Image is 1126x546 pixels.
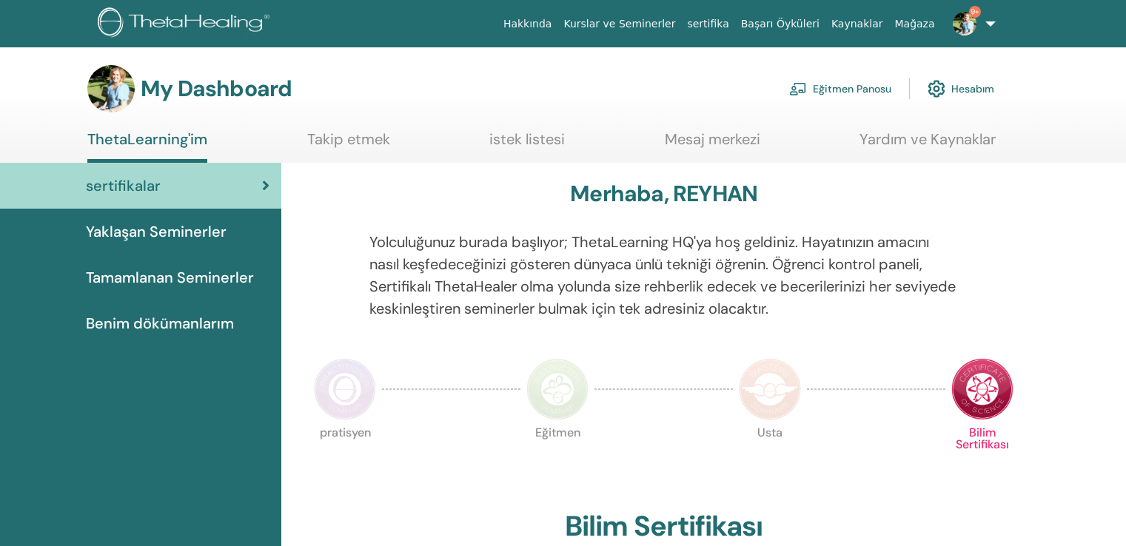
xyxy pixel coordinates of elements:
p: Eğitmen [526,427,589,489]
a: sertifika [681,10,734,38]
img: logo.png [98,7,275,41]
img: Certificate of Science [951,358,1013,420]
img: Master [739,358,801,420]
img: Instructor [526,358,589,420]
h3: Merhaba, REYHAN [570,181,757,207]
img: Practitioner [314,358,376,420]
a: Kaynaklar [825,10,889,38]
img: default.jpg [953,12,976,36]
img: cog.svg [928,76,945,101]
p: Usta [739,427,801,489]
h2: Bilim Sertifikası [565,510,763,544]
span: Yaklaşan Seminerler [86,220,227,243]
a: Mağaza [888,10,940,38]
a: istek listesi [489,130,565,159]
a: Yardım ve Kaynaklar [859,130,996,159]
img: chalkboard-teacher.svg [789,82,807,95]
a: Eğitmen Panosu [789,73,891,105]
p: Bilim Sertifikası [951,427,1013,489]
img: default.jpg [87,65,135,112]
a: Mesaj merkezi [665,130,760,159]
h3: My Dashboard [141,75,292,102]
span: Tamamlanan Seminerler [86,266,254,289]
span: 9+ [969,6,981,18]
span: Benim dökümanlarım [86,312,234,334]
p: Yolculuğunuz burada başlıyor; ThetaLearning HQ'ya hoş geldiniz. Hayatınızın amacını nasıl keşfede... [369,231,959,320]
a: Başarı Öyküleri [735,10,825,38]
a: Hesabım [928,73,994,105]
a: Takip etmek [307,130,390,159]
p: pratisyen [314,427,376,489]
span: sertifikalar [86,175,161,197]
a: ThetaLearning'im [87,130,207,163]
a: Hakkında [497,10,558,38]
a: Kurslar ve Seminerler [557,10,681,38]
